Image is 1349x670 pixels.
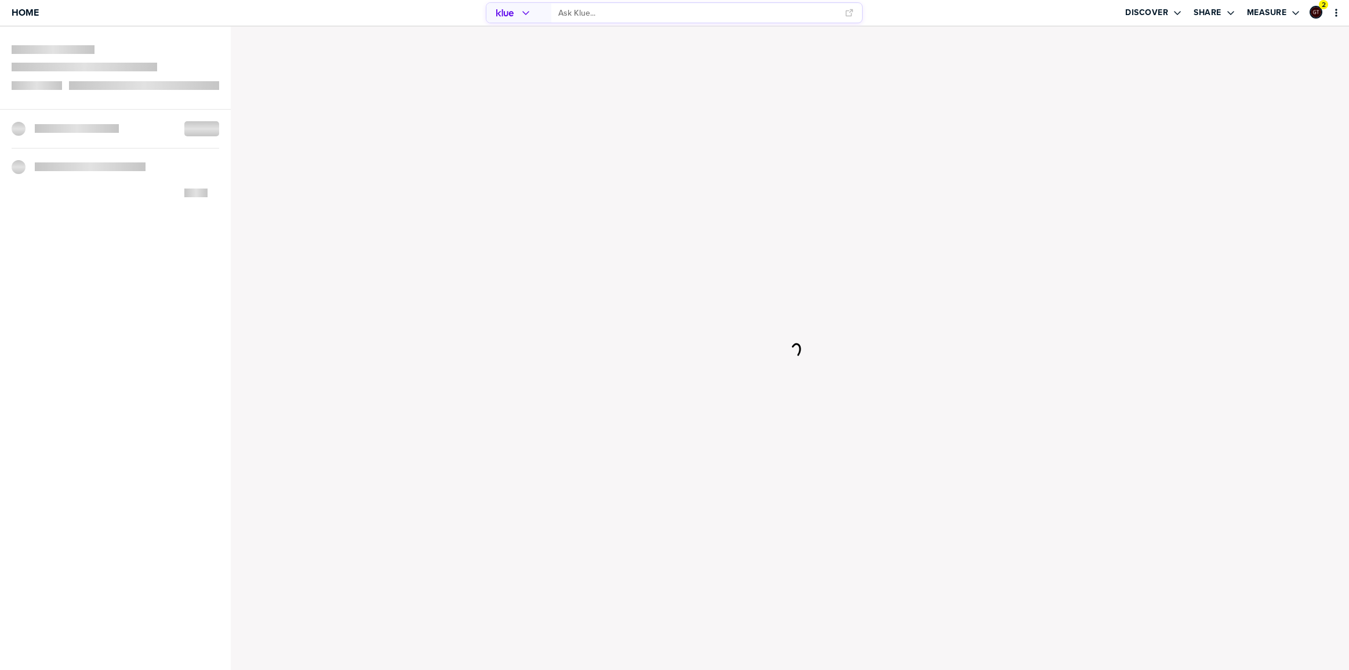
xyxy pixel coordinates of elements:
label: Share [1194,8,1221,18]
span: 2 [1322,1,1326,9]
div: Graham Tutti [1310,6,1322,19]
label: Discover [1125,8,1168,18]
img: ee1355cada6433fc92aa15fbfe4afd43-sml.png [1311,7,1321,17]
input: Ask Klue... [558,3,838,23]
span: Home [12,8,39,17]
label: Measure [1247,8,1287,18]
a: Edit Profile [1308,5,1323,20]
